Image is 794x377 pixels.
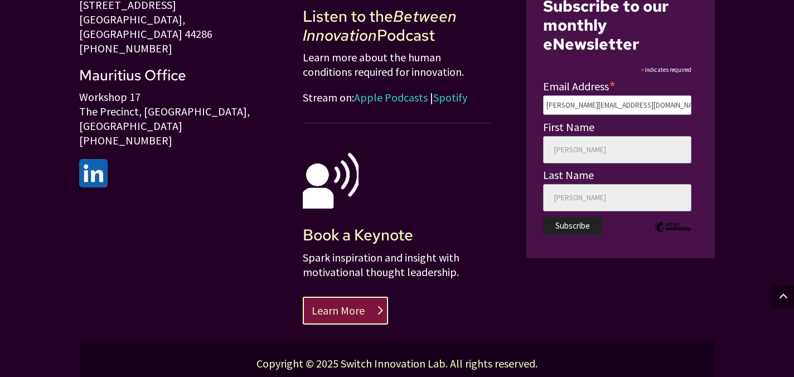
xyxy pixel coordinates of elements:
span: The Precinct, [GEOGRAPHIC_DATA], [GEOGRAPHIC_DATA] [79,104,250,133]
span: Spark inspiration and insight with motivational thought leadership. [303,250,459,279]
a: Spotify [433,90,467,104]
p: Copyright © 2025 Switch Innovation Lab. All rights reserved. [79,356,714,371]
a: Intuit Mailchimp [655,227,692,241]
a: Learn More [303,297,388,325]
h2: Book a Keynote [303,226,491,250]
em: Between Innovation [303,6,457,46]
label: Email Address [543,77,692,94]
label: First Name [543,120,692,134]
label: Last Name [543,168,692,182]
h2: Listen to the Podcast [303,7,491,50]
span: [PHONE_NUMBER] [79,41,172,55]
span: Workshop 17 [79,90,141,104]
span: Stream on: | [303,90,467,104]
div: indicates required [543,62,692,77]
img: Intuit Mailchimp [655,216,692,238]
span: Learn more about the human conditions required for innovation. [303,50,464,79]
span: [GEOGRAPHIC_DATA], [GEOGRAPHIC_DATA] 44286 [79,12,212,41]
input: Subscribe [543,217,602,235]
img: speaking icon white [303,153,359,209]
span: [PHONE_NUMBER] [79,133,172,147]
span: Mauritius Office [79,66,186,85]
a: Apple Podcasts [354,90,428,104]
